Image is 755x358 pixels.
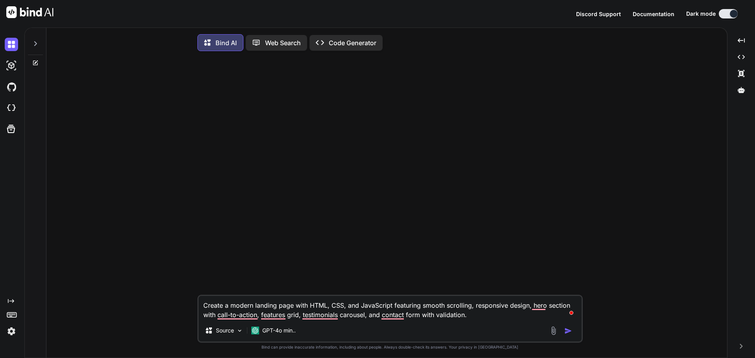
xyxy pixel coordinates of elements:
[576,10,621,18] button: Discord Support
[564,327,572,335] img: icon
[5,101,18,115] img: cloudideIcon
[329,38,376,48] p: Code Generator
[199,296,582,319] textarea: To enrich screen reader interactions, please activate Accessibility in Grammarly extension settings
[686,10,716,18] span: Dark mode
[262,327,296,334] p: GPT-4o min..
[197,344,583,350] p: Bind can provide inaccurate information, including about people. Always double-check its answers....
[5,59,18,72] img: darkAi-studio
[215,38,237,48] p: Bind AI
[633,10,674,18] button: Documentation
[576,11,621,17] span: Discord Support
[265,38,301,48] p: Web Search
[251,327,259,334] img: GPT-4o mini
[216,327,234,334] p: Source
[5,80,18,94] img: githubDark
[5,38,18,51] img: darkChat
[633,11,674,17] span: Documentation
[549,326,558,335] img: attachment
[5,325,18,338] img: settings
[236,327,243,334] img: Pick Models
[6,6,53,18] img: Bind AI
